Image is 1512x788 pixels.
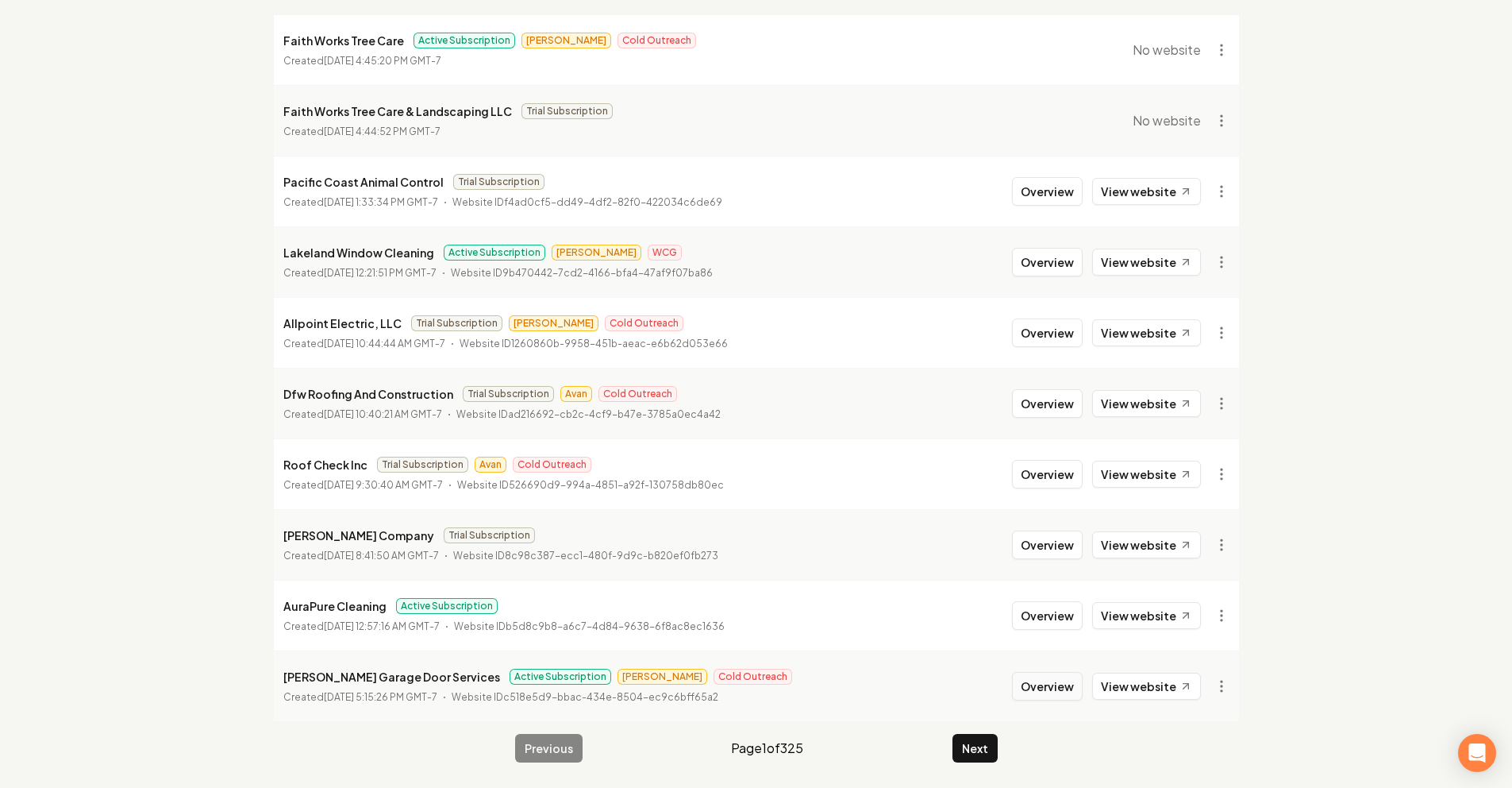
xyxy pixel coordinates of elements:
time: [DATE] 10:44:44 AM GMT-7 [324,338,445,350]
button: Overview [1012,601,1083,630]
p: Dfw Roofing And Construction [283,384,453,404]
p: Created [283,477,443,493]
p: Website ID 526690d9-994a-4851-a92f-130758db80ec [457,477,724,493]
time: [DATE] 12:57:16 AM GMT-7 [324,620,440,632]
p: Website ID ad216692-cb2c-4cf9-b47e-3785a0ec4a42 [456,407,721,423]
p: Website ID f4ad0cf5-dd49-4df2-82f0-422034c6de69 [452,195,722,211]
time: [DATE] 10:40:21 AM GMT-7 [324,408,442,420]
span: [PERSON_NAME] [521,33,611,48]
time: [DATE] 4:45:20 PM GMT-7 [324,55,441,67]
time: [DATE] 12:21:51 PM GMT-7 [324,267,437,279]
span: Active Subscription [396,598,498,614]
button: Overview [1012,248,1083,276]
a: View website [1092,390,1201,417]
p: Website ID b5d8c9b8-a6c7-4d84-9638-6f8ac8ec1636 [454,619,725,635]
button: Overview [1012,389,1083,418]
p: Allpoint Electric, LLC [283,314,402,333]
span: Cold Outreach [513,457,591,473]
a: View website [1092,319,1201,346]
p: Roof Check Inc [283,455,367,474]
time: [DATE] 8:41:50 AM GMT-7 [324,550,439,562]
p: Created [283,336,445,352]
span: Trial Subscription [521,103,613,119]
button: Next [952,734,998,763]
span: Page 1 of 325 [731,739,803,758]
p: Faith Works Tree Care & Landscaping LLC [283,102,512,121]
span: [PERSON_NAME] [509,315,598,331]
time: [DATE] 4:44:52 PM GMT-7 [324,126,441,137]
span: Active Subscription [444,245,545,261]
a: View website [1092,461,1201,488]
p: [PERSON_NAME] Company [283,526,434,545]
button: Overview [1012,460,1083,489]
p: Website ID 1260860b-9958-451b-aeac-e6b62d053e66 [460,336,728,352]
span: No website [1133,111,1201,130]
span: No website [1133,41,1201,60]
span: Cold Outreach [605,315,683,331]
time: [DATE] 5:15:26 PM GMT-7 [324,691,437,703]
p: [PERSON_NAME] Garage Door Services [283,667,500,686]
button: Overview [1012,177,1083,206]
span: Cold Outreach [714,669,792,685]
span: Trial Subscription [377,457,468,473]
span: Trial Subscription [463,386,554,402]
span: Avan [560,386,592,402]
p: Website ID 8c98c387-ecc1-480f-9d9c-b820ef0fb273 [453,548,718,564]
span: Cold Outreach [598,386,677,402]
span: Avan [475,457,506,473]
a: View website [1092,673,1201,700]
a: View website [1092,531,1201,558]
span: Trial Subscription [444,527,535,543]
p: Created [283,265,437,281]
span: Active Subscription [414,33,515,48]
p: Created [283,53,441,69]
time: [DATE] 9:30:40 AM GMT-7 [324,479,443,491]
span: Trial Subscription [411,315,502,331]
a: View website [1092,178,1201,205]
a: View website [1092,249,1201,276]
div: Open Intercom Messenger [1458,734,1496,772]
time: [DATE] 1:33:34 PM GMT-7 [324,196,438,208]
span: [PERSON_NAME] [617,669,707,685]
p: Created [283,407,442,423]
button: Overview [1012,672,1083,701]
p: Created [283,689,437,705]
p: Created [283,548,439,564]
p: Created [283,619,440,635]
button: Overview [1012,319,1083,347]
span: Trial Subscription [453,174,544,190]
span: [PERSON_NAME] [552,245,641,261]
p: Created [283,195,438,211]
a: View website [1092,602,1201,629]
p: AuraPure Cleaning [283,597,387,616]
button: Overview [1012,531,1083,559]
p: Website ID 9b470442-7cd2-4166-bfa4-47af9f07ba86 [451,265,713,281]
p: Lakeland Window Cleaning [283,243,434,262]
p: Website ID c518e5d9-bbac-434e-8504-ec9c6bff65a2 [452,689,718,705]
p: Faith Works Tree Care [283,31,404,50]
span: Active Subscription [510,669,611,685]
span: Cold Outreach [617,33,696,48]
span: WCG [648,245,682,261]
p: Pacific Coast Animal Control [283,172,444,191]
p: Created [283,124,441,140]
